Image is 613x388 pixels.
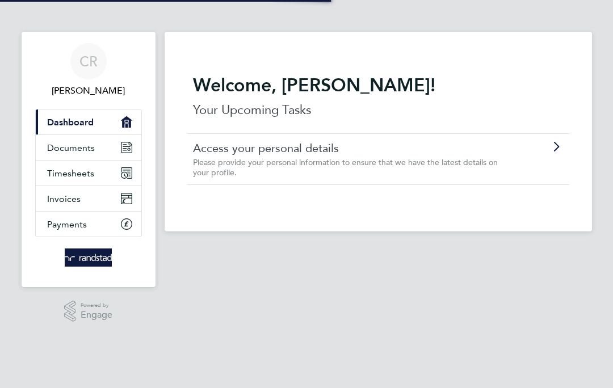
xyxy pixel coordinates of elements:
[65,248,112,267] img: randstad-logo-retina.png
[79,54,98,69] span: CR
[193,141,514,155] a: Access your personal details
[35,43,142,98] a: CR[PERSON_NAME]
[81,301,112,310] span: Powered by
[36,161,141,185] a: Timesheets
[36,186,141,211] a: Invoices
[47,168,94,179] span: Timesheets
[36,135,141,160] a: Documents
[22,32,156,287] nav: Main navigation
[193,157,498,178] span: Please provide your personal information to ensure that we have the latest details on your profile.
[35,84,142,98] span: Colin Ratcliffe
[193,74,564,96] h2: Welcome, [PERSON_NAME]!
[64,301,112,322] a: Powered byEngage
[47,117,94,128] span: Dashboard
[81,310,112,320] span: Engage
[47,142,95,153] span: Documents
[193,101,564,119] p: Your Upcoming Tasks
[35,248,142,267] a: Go to home page
[47,193,81,204] span: Invoices
[36,109,141,134] a: Dashboard
[36,212,141,237] a: Payments
[47,219,87,230] span: Payments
